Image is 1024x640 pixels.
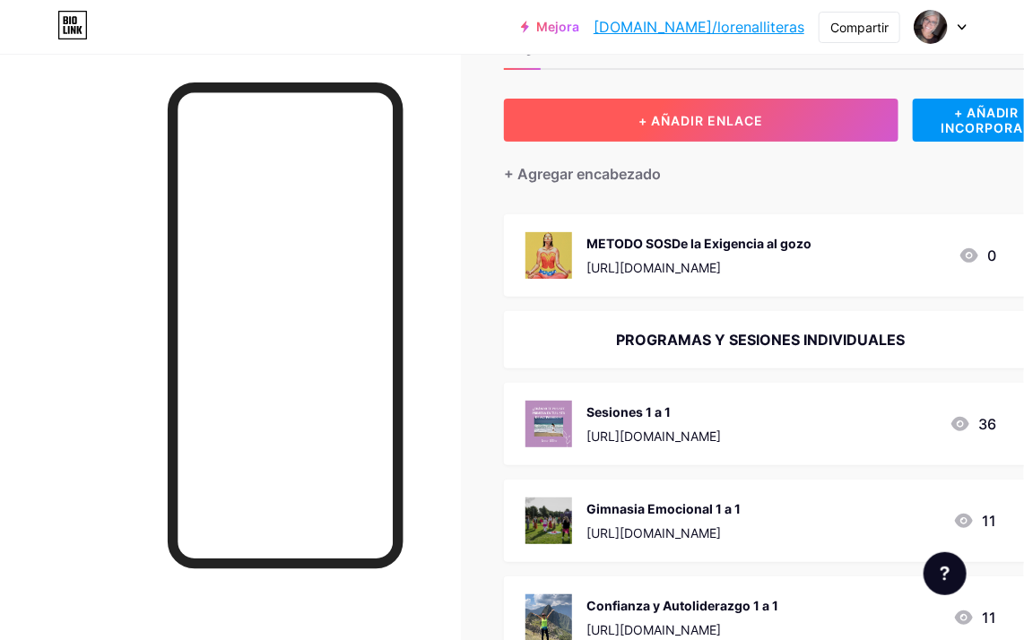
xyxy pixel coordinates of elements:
img: lorenalliteras [914,10,948,44]
button: + AÑADIR ENLACE [504,99,898,142]
font: PROGRAMAS Y SESIONES INDIVIDUALES [616,331,905,349]
font: Gimnasia Emocional 1 a 1 [586,501,741,516]
font: [URL][DOMAIN_NAME] [586,525,721,541]
font: METODO SOSDe la Exigencia al gozo [586,236,811,251]
font: [URL][DOMAIN_NAME] [586,260,721,275]
font: Compartir [830,20,889,35]
font: [URL][DOMAIN_NAME] [586,428,721,444]
img: Sesiones 1 a 1 [525,401,572,447]
font: + Agregar encabezado [504,165,661,183]
font: 11 [982,512,996,530]
font: [DOMAIN_NAME]/lorenalliteras [594,18,804,36]
img: METODO SOSDe la Exigencia al gozo [525,232,572,279]
font: Confianza y Autoliderazgo 1 a 1 [586,598,778,613]
font: 36 [978,415,996,433]
font: Sesiones 1 a 1 [586,404,671,419]
img: Gimnasia Emocional 1 a 1 [525,497,572,544]
font: Mejora [536,19,579,34]
font: 11 [982,609,996,627]
font: + AÑADIR ENLACE [638,113,763,128]
font: 0 [987,246,996,264]
a: [DOMAIN_NAME]/lorenalliteras [594,16,804,38]
font: [URL][DOMAIN_NAME] [586,622,721,637]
